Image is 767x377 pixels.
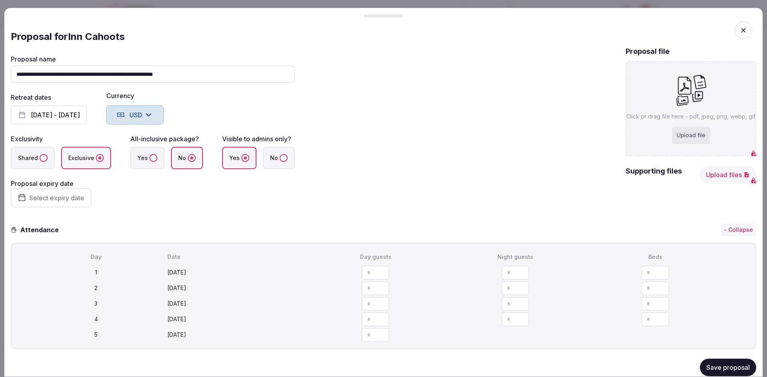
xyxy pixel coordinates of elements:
[149,154,157,162] button: Yes
[222,147,256,169] label: Yes
[28,300,164,308] div: 3
[106,93,164,99] label: Currency
[672,126,710,144] div: Upload file
[167,315,304,323] div: [DATE]
[11,147,55,169] label: Shared
[11,56,295,62] label: Proposal name
[11,180,74,188] label: Proposal expiry date
[167,331,304,339] div: [DATE]
[96,154,104,162] button: Exclusive
[626,166,682,184] h2: Supporting files
[61,147,111,169] label: Exclusive
[11,135,43,143] label: Exclusivity
[699,166,756,184] button: Upload files
[130,135,199,143] label: All-inclusive package?
[28,284,164,292] div: 2
[167,284,304,292] div: [DATE]
[28,331,164,339] div: 5
[587,253,723,261] div: Beds
[28,268,164,276] div: 1
[106,105,164,124] button: USD
[11,30,756,43] div: Proposal for Inn Cahoots
[28,253,164,261] div: Day
[130,147,165,169] label: Yes
[28,315,164,323] div: 4
[626,46,670,56] h2: Proposal file
[447,253,584,261] div: Night guests
[222,135,291,143] label: Visible to admins only?
[171,147,203,169] label: No
[700,359,756,376] button: Save proposal
[40,154,48,162] button: Shared
[11,188,91,207] button: Select expiry date
[280,154,288,162] button: No
[307,253,444,261] div: Day guests
[188,154,196,162] button: No
[241,154,249,162] button: Yes
[167,268,304,276] div: [DATE]
[29,194,84,202] span: Select expiry date
[11,93,51,101] label: Retreat dates
[721,223,756,236] button: - Collapse
[626,113,755,120] p: Click or drag file here - pdf, jpeg, png, webp, gif
[263,147,295,169] label: No
[17,225,65,235] h3: Attendance
[167,300,304,308] div: [DATE]
[167,253,304,261] div: Date
[11,105,87,124] button: [DATE] - [DATE]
